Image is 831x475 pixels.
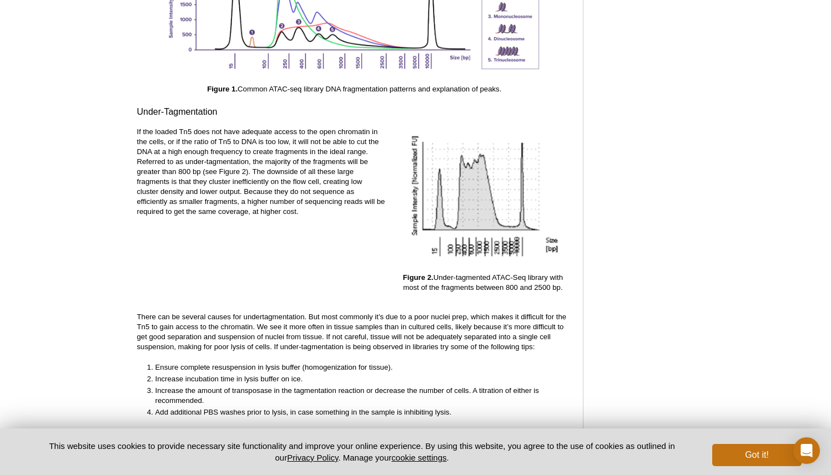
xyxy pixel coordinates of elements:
[391,453,446,462] button: cookie settings
[155,386,561,406] li: Increase the amount of transposase in the tagmentation reaction or decrease the number of cells. ...
[155,362,561,372] li: Ensure complete resuspension in lysis buffer (homogenization for tissue).
[403,273,434,282] strong: Figure 2.
[287,453,338,462] a: Privacy Policy
[155,407,561,417] li: Add additional PBS washes prior to lysis, in case something in the sample is inhibiting lysis.
[394,273,572,293] p: Under-tagmented ATAC-Seq library with most of the fragments between 800 and 2500 bp.
[137,105,572,119] h3: Under-Tagmentation
[137,127,386,217] p: If the loaded Tn5 does not have adequate access to the open chromatin in the cells, or if the rat...
[155,374,561,384] li: Increase incubation time in lysis buffer on ice.
[137,84,572,94] p: Common ATAC-seq library DNA fragmentation patterns and explanation of peaks.
[137,312,572,352] p: There can be several causes for undertagmentation. But most commonly it’s due to a poor nuclei pr...
[793,437,820,464] div: Open Intercom Messenger
[400,127,566,259] img: Under-tagmented ATAC-Seq library
[30,440,694,463] p: This website uses cookies to provide necessary site functionality and improve your online experie...
[207,85,238,93] strong: Figure 1.
[712,444,801,466] button: Got it!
